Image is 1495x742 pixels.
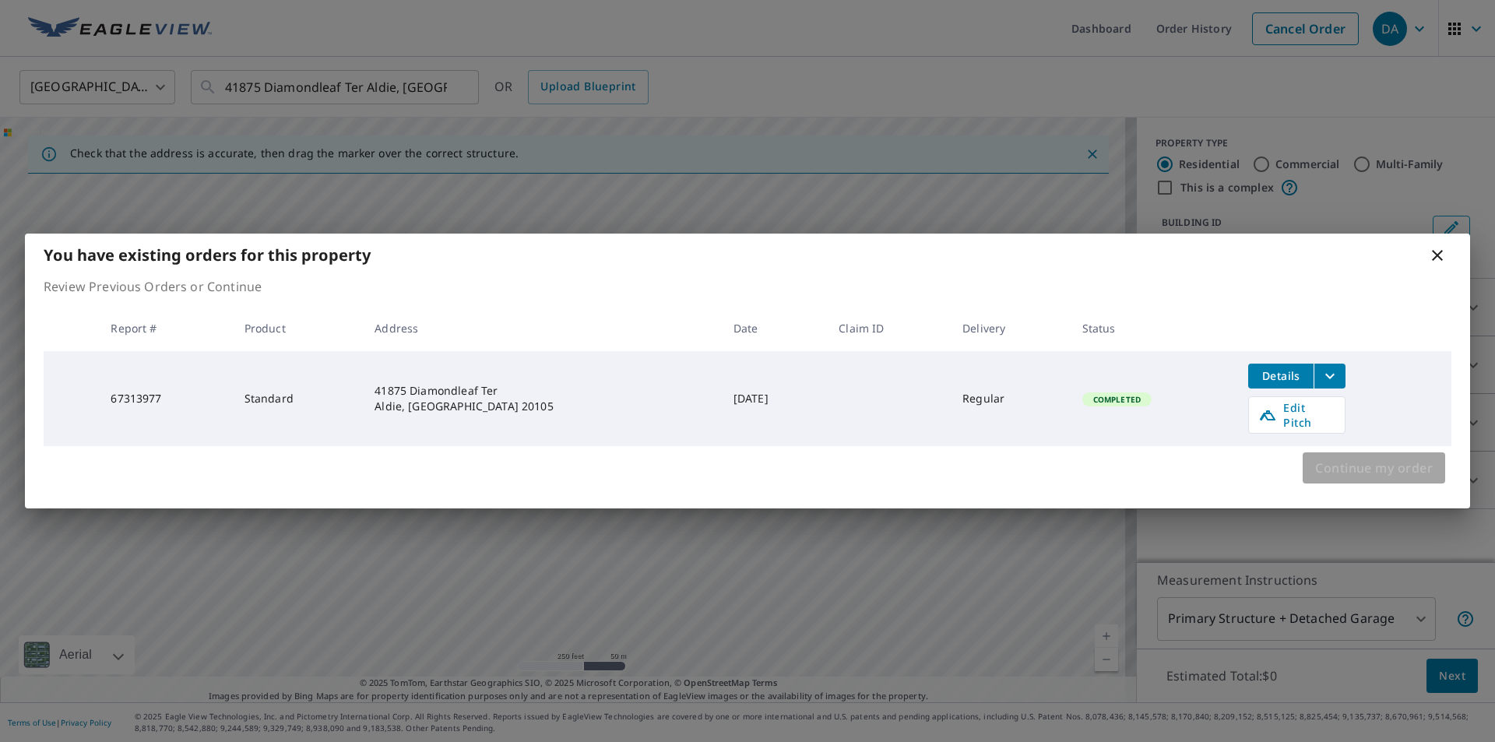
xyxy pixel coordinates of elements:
[98,351,231,446] td: 67313977
[1315,457,1433,479] span: Continue my order
[232,351,363,446] td: Standard
[1248,396,1345,434] a: Edit Pitch
[98,305,231,351] th: Report #
[1084,394,1150,405] span: Completed
[1303,452,1445,484] button: Continue my order
[44,277,1451,296] p: Review Previous Orders or Continue
[1258,368,1304,383] span: Details
[950,351,1070,446] td: Regular
[826,305,950,351] th: Claim ID
[1248,364,1314,389] button: detailsBtn-67313977
[721,351,826,446] td: [DATE]
[362,305,721,351] th: Address
[375,383,709,414] div: 41875 Diamondleaf Ter Aldie, [GEOGRAPHIC_DATA] 20105
[721,305,826,351] th: Date
[950,305,1070,351] th: Delivery
[1070,305,1236,351] th: Status
[1258,400,1335,430] span: Edit Pitch
[232,305,363,351] th: Product
[44,244,371,266] b: You have existing orders for this property
[1314,364,1345,389] button: filesDropdownBtn-67313977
